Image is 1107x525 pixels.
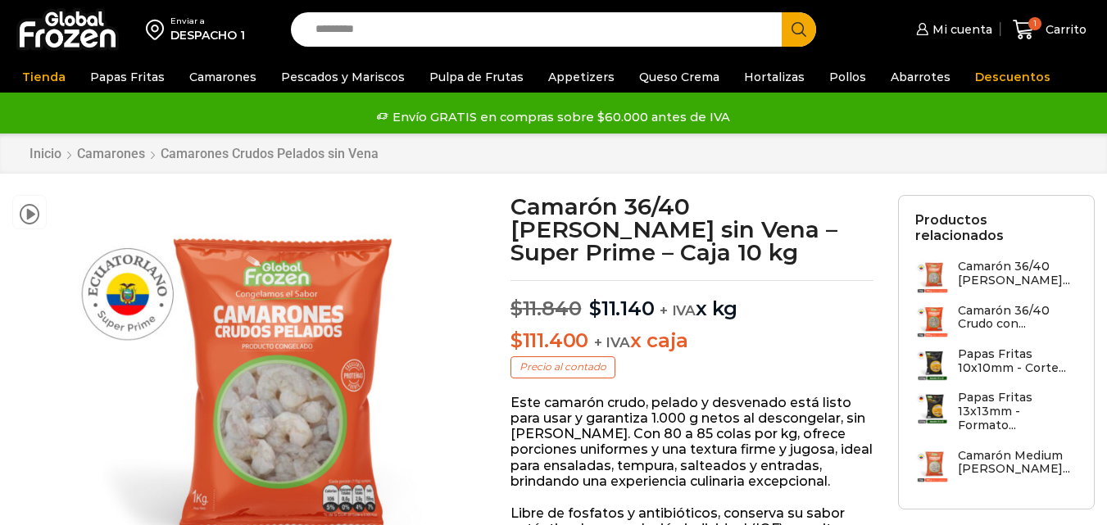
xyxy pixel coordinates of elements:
a: Hortalizas [736,61,813,93]
a: Papas Fritas 10x10mm - Corte... [915,347,1078,382]
span: $ [510,296,523,320]
a: Pescados y Mariscos [273,61,413,93]
a: Tienda [14,61,74,93]
p: Este camarón crudo, pelado y desvenado está listo para usar y garantiza 1.000 g netos al desconge... [510,395,873,489]
bdi: 11.840 [510,296,581,320]
a: Camarón Medium [PERSON_NAME]... [915,449,1078,484]
a: Camarón 36/40 Crudo con... [915,304,1078,339]
a: Camarones [181,61,265,93]
h1: Camarón 36/40 [PERSON_NAME] sin Vena – Super Prime – Caja 10 kg [510,195,873,264]
span: + IVA [594,334,630,351]
div: Enviar a [170,16,245,27]
span: Mi cuenta [928,21,992,38]
a: 1 Carrito [1009,11,1091,49]
h3: Camarón 36/40 Crudo con... [958,304,1078,332]
span: $ [510,328,523,352]
span: 1 [1028,17,1041,30]
h3: Camarón Medium [PERSON_NAME]... [958,449,1078,477]
p: x kg [510,280,873,321]
a: Camarones Crudos Pelados sin Vena [160,146,379,161]
a: Mi cuenta [912,13,992,46]
a: Camarones [76,146,146,161]
a: Papas Fritas [82,61,173,93]
p: x caja [510,329,873,353]
a: Inicio [29,146,62,161]
h2: Productos relacionados [915,212,1078,243]
bdi: 11.140 [589,296,654,320]
button: Search button [782,12,816,47]
a: Appetizers [540,61,623,93]
h3: Camarón 36/40 [PERSON_NAME]... [958,260,1078,287]
h3: Papas Fritas 13x13mm - Formato... [958,391,1078,432]
span: $ [589,296,601,320]
a: Camarón 36/40 [PERSON_NAME]... [915,260,1078,295]
a: Papas Fritas 13x13mm - Formato... [915,391,1078,440]
a: Pollos [821,61,874,93]
a: Pulpa de Frutas [421,61,532,93]
bdi: 111.400 [510,328,588,352]
a: Queso Crema [631,61,728,93]
img: address-field-icon.svg [146,16,170,43]
span: + IVA [660,302,696,319]
span: Carrito [1041,21,1087,38]
nav: Breadcrumb [29,146,379,161]
div: DESPACHO 1 [170,27,245,43]
h3: Papas Fritas 10x10mm - Corte... [958,347,1078,375]
p: Precio al contado [510,356,615,378]
a: Abarrotes [882,61,959,93]
a: Descuentos [967,61,1059,93]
